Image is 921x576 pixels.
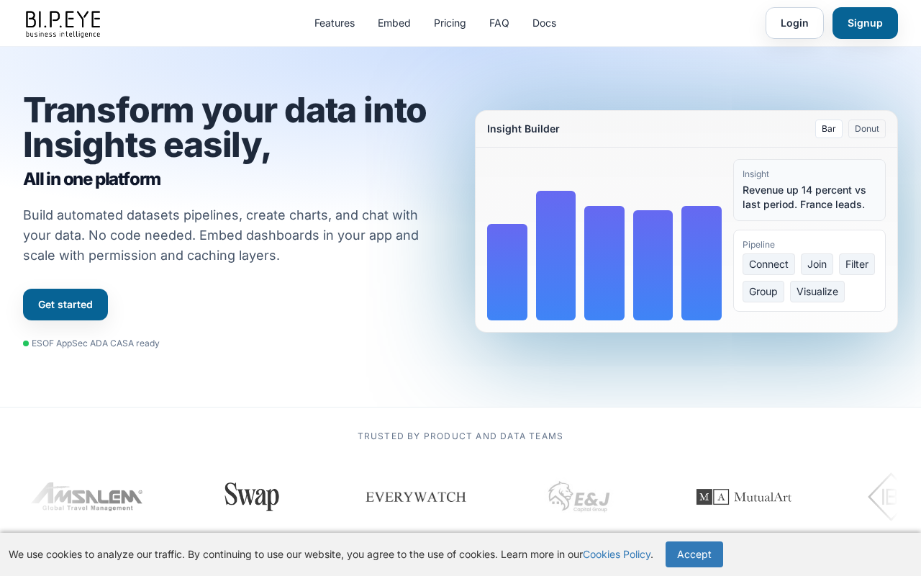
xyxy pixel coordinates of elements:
a: Features [314,16,355,30]
span: Connect [743,253,795,275]
p: Build automated datasets pipelines, create charts, and chat with your data. No code needed. Embed... [23,205,437,266]
div: Pipeline [743,239,876,251]
img: MutualArt [679,461,809,533]
span: Visualize [790,281,845,302]
img: EJ Capital [544,461,616,533]
a: Get started [23,289,108,320]
img: bipeye-logo [23,7,105,40]
div: Insight [743,168,876,180]
h1: Transform your data into Insights easily, [23,93,446,191]
div: Insight Builder [487,122,560,136]
p: We use cookies to analyze our traffic. By continuing to use our website, you agree to the use of ... [9,547,653,562]
img: Amsalem [31,482,145,511]
button: Accept [666,541,723,567]
img: Swap [218,482,285,511]
button: Bar [815,120,843,138]
a: Docs [532,16,556,30]
div: ESOF AppSec ADA CASA ready [23,338,160,349]
span: Group [743,281,784,302]
span: Join [801,253,833,275]
span: Filter [839,253,875,275]
a: Pricing [434,16,466,30]
button: Donut [848,120,886,138]
span: All in one platform [23,168,446,191]
a: Embed [378,16,411,30]
a: Login [766,7,824,39]
p: Trusted by product and data teams [23,431,898,442]
img: Everywatch [364,475,468,518]
a: FAQ [489,16,509,30]
div: Revenue up 14 percent vs last period. France leads. [743,183,876,212]
a: Signup [832,7,898,39]
div: Bar chart [487,159,722,320]
a: Cookies Policy [583,548,650,560]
